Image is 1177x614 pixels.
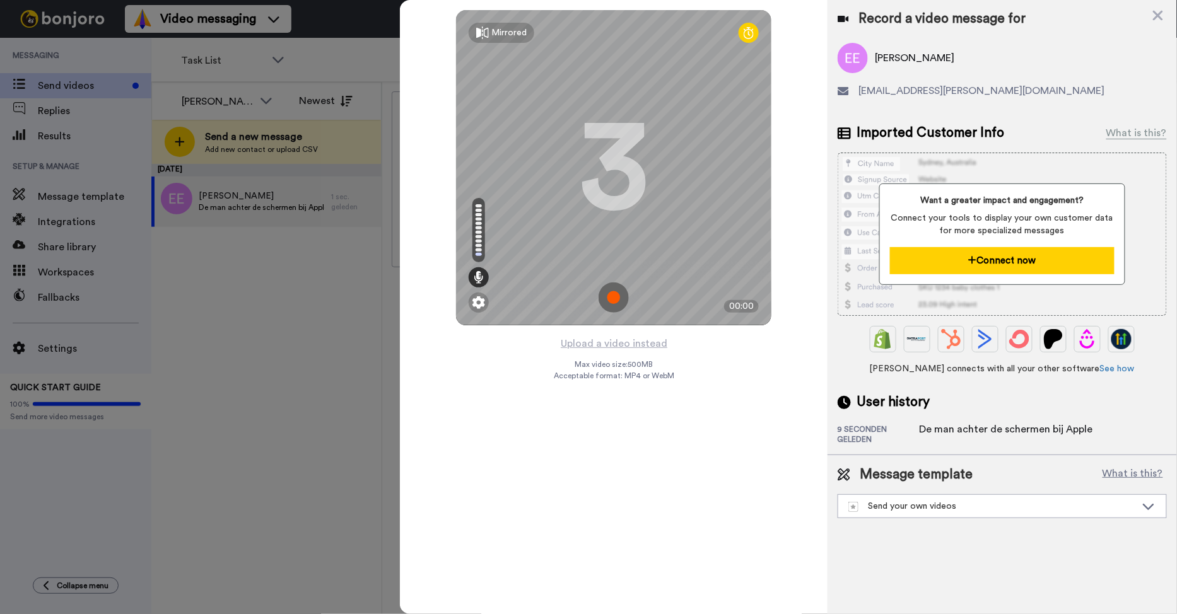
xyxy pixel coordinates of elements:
[1077,329,1098,349] img: Drip
[857,124,1005,142] span: Imported Customer Info
[724,300,759,313] div: 00:00
[920,422,1093,437] div: De man achter de schermen bij Apple
[599,282,629,313] img: ic_record_start.svg
[873,329,893,349] img: Shopify
[848,502,858,512] img: demo-template.svg
[1111,329,1132,349] img: GoHighLevel
[859,83,1105,98] span: [EMAIL_ADDRESS][PERSON_NAME][DOMAIN_NAME]
[860,465,973,484] span: Message template
[838,424,920,444] div: 9 seconden geleden
[472,296,485,309] img: ic_gear.svg
[848,500,1136,513] div: Send your own videos
[1009,329,1029,349] img: ConvertKit
[890,247,1115,274] button: Connect now
[838,362,1167,375] span: [PERSON_NAME] connects with all your other software
[1099,465,1167,484] button: What is this?
[907,329,927,349] img: Ontraport
[1106,125,1167,141] div: What is this?
[579,120,648,215] div: 3
[557,335,671,352] button: Upload a video instead
[975,329,995,349] img: ActiveCampaign
[575,359,653,369] span: Max video size: 500 MB
[941,329,961,349] img: Hubspot
[1043,329,1063,349] img: Patreon
[857,393,930,412] span: User history
[554,371,674,381] span: Acceptable format: MP4 or WebM
[890,212,1115,237] span: Connect your tools to display your own customer data for more specialized messages
[1100,364,1135,373] a: See how
[890,194,1115,207] span: Want a greater impact and engagement?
